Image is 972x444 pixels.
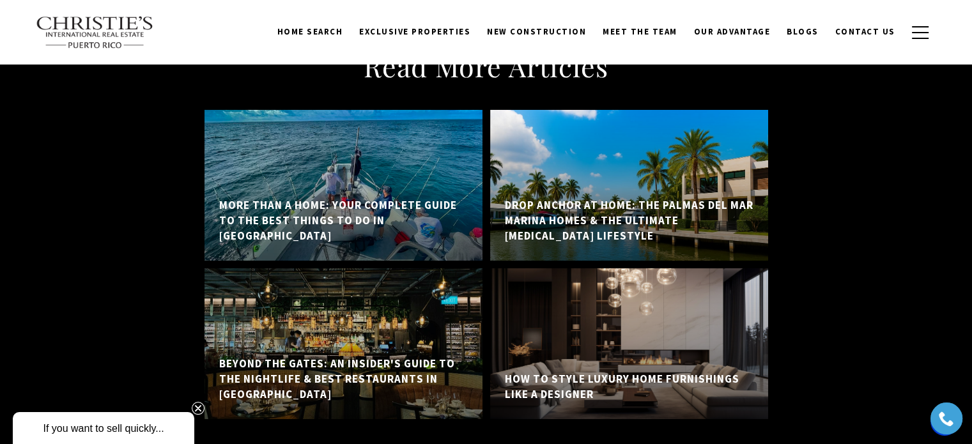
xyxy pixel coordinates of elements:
a: Our Advantage [686,20,779,44]
div: If you want to sell quickly...Close teaser [13,412,194,444]
span: Exclusive Properties [359,26,470,37]
span: Contact Us [835,26,895,37]
a: Beyond the Gates: An Insider's Guide to the Nightlife & Best Restaurants in Palmas Del Mar Beyond... [204,268,482,419]
a: deep-sea fishing More Than a Home: Your Complete Guide to the Best Things to Do in [GEOGRAPHIC_DATA] [204,110,482,261]
a: Blogs [778,20,827,44]
span: Our Advantage [694,26,771,37]
a: Exclusive Properties [351,20,479,44]
h5: How To Style Luxury Home Furnishings Like a Designer [505,372,753,402]
span: Blogs [787,26,819,37]
h5: Beyond the Gates: An Insider's Guide to the Nightlife & Best Restaurants in [GEOGRAPHIC_DATA] [219,356,468,402]
a: How To Style Luxury Home Furnishings Like a Designer How To Style Luxury Home Furnishings Like a ... [490,268,768,419]
h5: More Than a Home: Your Complete Guide to the Best Things to Do in [GEOGRAPHIC_DATA] [219,198,468,243]
button: Close teaser [192,402,204,415]
a: Drop Anchor at Home: The Palmas Del Mar Marina Homes & The Ultimate Boating Lifestyle Drop Anchor... [490,110,768,261]
a: Meet the Team [594,20,686,44]
button: button [904,14,937,51]
img: Christie's International Real Estate text transparent background [36,16,155,49]
span: If you want to sell quickly... [43,423,164,434]
a: Home Search [269,20,351,44]
a: New Construction [479,20,594,44]
span: New Construction [487,26,586,37]
h5: Drop Anchor at Home: The Palmas Del Mar Marina Homes & The Ultimate [MEDICAL_DATA] Lifestyle [505,198,753,243]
